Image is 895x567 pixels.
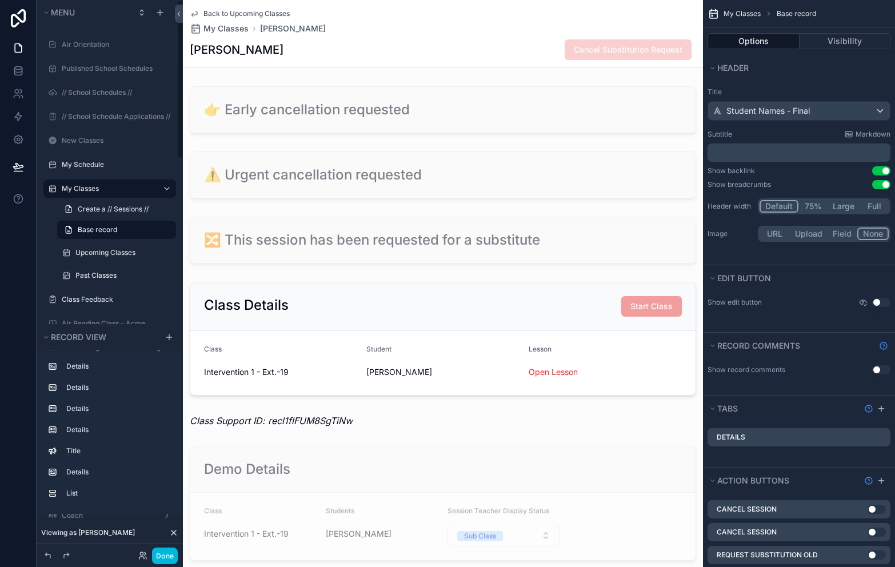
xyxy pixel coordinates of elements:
button: Edit button [708,270,884,286]
label: My Schedule [62,160,169,169]
span: My Classes [724,9,761,18]
label: Subtitle [708,130,732,139]
span: Edit button [717,273,771,283]
button: Default [760,200,798,213]
a: [PERSON_NAME] [260,23,326,34]
span: Base record [777,9,816,18]
button: Record view [41,329,158,345]
h1: [PERSON_NAME] [190,42,283,58]
label: Air Orientation [62,40,169,49]
span: Student Names - Final [726,105,810,117]
svg: Show help information [879,341,888,350]
span: Base record [78,225,117,234]
a: Markdown [844,130,890,139]
button: Visibility [800,33,891,49]
label: Details [717,433,745,442]
label: Title [66,446,167,456]
svg: Show help information [864,476,873,485]
button: Full [860,200,889,213]
label: Class Feedback [62,295,169,304]
button: Large [828,200,860,213]
label: // School Schedules // [62,88,169,97]
span: Markdown [856,130,890,139]
label: Show edit button [708,298,762,307]
label: Upcoming Classes [75,248,169,257]
label: Details [66,362,167,371]
button: Done [152,548,178,564]
label: Cancel Session [717,528,777,537]
label: Image [708,229,753,238]
span: My Classes [203,23,249,34]
label: List [66,489,167,498]
span: Viewing as [PERSON_NAME] [41,528,135,537]
div: scrollable content [37,352,183,514]
span: Header [717,63,749,73]
label: // School Schedule Applications // [62,112,170,121]
a: Create a // Sessions // [57,200,176,218]
span: Record view [51,332,106,342]
label: Cancel Session [717,505,777,514]
button: Student Names - Final [708,101,890,121]
button: URL [760,227,790,240]
span: Record comments [717,341,800,350]
a: My Classes [190,23,249,34]
label: Title [708,87,890,97]
button: Field [828,227,858,240]
label: My Classes [62,184,153,193]
div: Show breadcrumbs [708,180,771,189]
label: Header width [708,202,753,211]
div: Show backlink [708,166,755,175]
button: 75% [798,200,828,213]
span: Menu [51,7,75,17]
button: Tabs [708,401,860,417]
span: Tabs [717,404,738,413]
label: Details [66,383,167,392]
svg: Show help information [864,404,873,413]
button: Upload [790,227,828,240]
a: Back to Upcoming Classes [190,9,290,18]
label: New Classes [62,136,169,145]
label: Details [66,425,167,434]
button: Menu [41,5,130,21]
div: Show record comments [708,365,785,374]
label: Air Reading Class - Acme [62,319,169,328]
span: Create a // Sessions // [78,205,149,214]
label: Published School Schedules [62,64,169,73]
a: Base record [57,221,176,239]
span: Action buttons [717,476,789,485]
label: Details [66,468,167,477]
span: Back to Upcoming Classes [203,9,290,18]
button: Header [708,60,884,76]
div: scrollable content [708,143,890,162]
button: None [857,227,889,240]
label: Past Classes [75,271,169,280]
button: Options [708,33,800,49]
button: Record comments [708,338,874,354]
label: Details [66,404,167,413]
button: Action buttons [708,473,860,489]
